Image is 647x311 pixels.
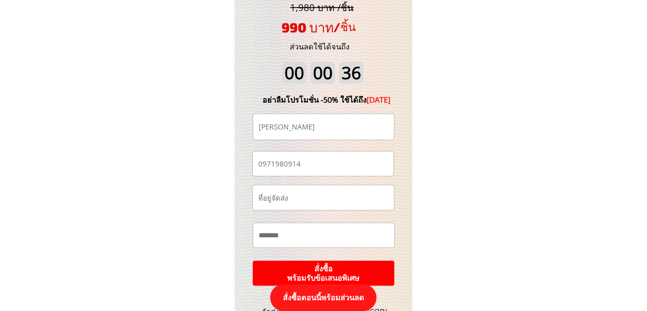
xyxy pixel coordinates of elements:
h3: ส่วนลดใช้ได้จนถึง [278,40,361,53]
span: /ชิ้น [333,20,356,33]
span: 990 บาท [282,19,333,35]
input: ชื่อ-นามสกุล [257,114,390,140]
input: ที่อยู่จัดส่ง [256,185,390,210]
span: 1,980 บาท /ชิ้น [290,1,353,14]
div: อย่าลืมโปรโมชั่น -50% ใช้ได้ถึง [250,94,404,106]
p: สั่งซื้อตอนนี้พร้อมส่วนลด [270,284,376,311]
input: เบอร์โทรศัพท์ [256,152,390,176]
p: สั่งซื้อ พร้อมรับข้อเสนอพิเศษ [252,261,394,286]
span: [DATE] [367,95,390,105]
